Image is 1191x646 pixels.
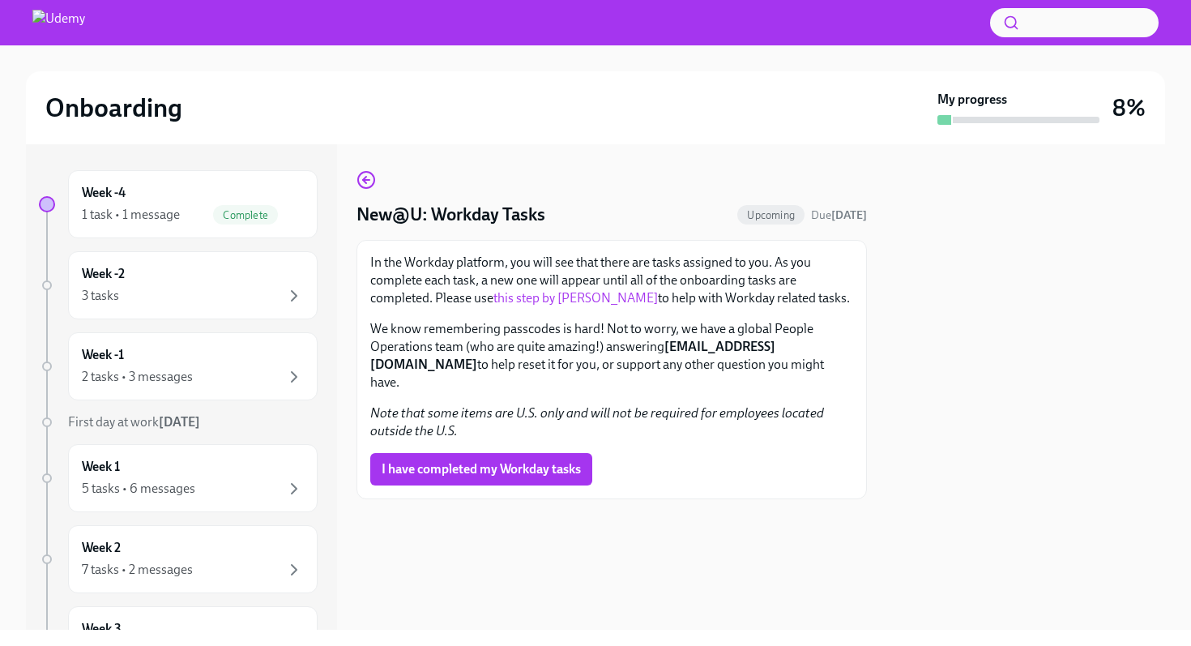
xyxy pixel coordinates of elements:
strong: My progress [937,91,1007,109]
span: Complete [213,209,278,221]
span: Upcoming [737,209,805,221]
div: 7 tasks • 2 messages [82,561,193,579]
div: 5 tasks • 6 messages [82,480,195,498]
span: First day at work [68,414,200,430]
span: I have completed my Workday tasks [382,461,581,477]
h6: Week 2 [82,539,121,557]
a: this step by [PERSON_NAME] [493,290,658,306]
em: Note that some items are U.S. only and will not be required for employees located outside the U.S. [370,405,824,439]
div: 3 tasks [82,287,119,305]
div: 1 task • 1 message [82,206,180,224]
a: Week 27 tasks • 2 messages [39,525,318,593]
span: September 29th, 2025 04:30 [811,207,867,223]
h6: Week -2 [82,265,125,283]
h4: New@U: Workday Tasks [356,203,545,227]
strong: [DATE] [831,208,867,222]
span: Due [811,208,867,222]
h3: 8% [1112,93,1146,122]
button: I have completed my Workday tasks [370,453,592,486]
h6: Week -1 [82,346,124,364]
a: Week 15 tasks • 6 messages [39,444,318,512]
a: Week -23 tasks [39,251,318,319]
h6: Week 1 [82,458,120,476]
h6: Week 3 [82,620,122,638]
a: First day at work[DATE] [39,413,318,431]
img: Udemy [32,10,85,36]
p: In the Workday platform, you will see that there are tasks assigned to you. As you complete each ... [370,254,853,307]
a: Week -41 task • 1 messageComplete [39,170,318,238]
a: Week -12 tasks • 3 messages [39,332,318,400]
p: We know remembering passcodes is hard! Not to worry, we have a global People Operations team (who... [370,320,853,391]
div: 2 tasks • 3 messages [82,368,193,386]
h2: Onboarding [45,92,182,124]
strong: [DATE] [159,414,200,430]
h6: Week -4 [82,184,126,202]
